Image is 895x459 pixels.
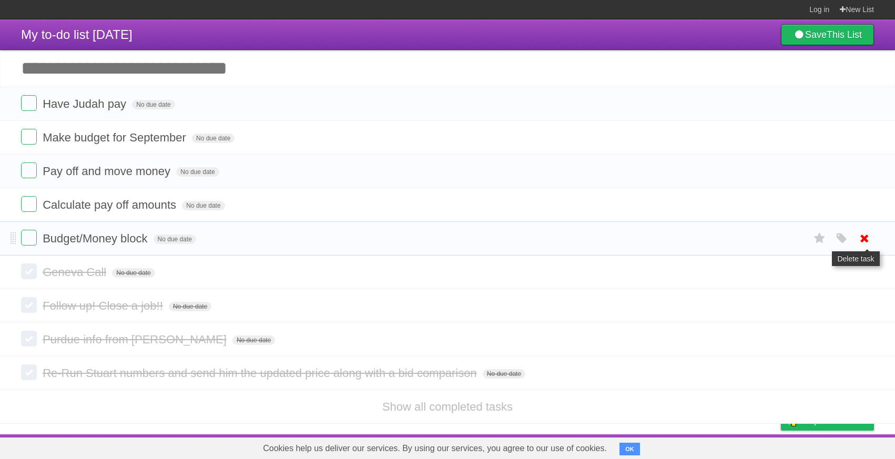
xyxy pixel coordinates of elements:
[43,232,150,245] span: Budget/Money block
[43,198,179,211] span: Calculate pay off amounts
[43,333,229,346] span: Purdue info from [PERSON_NAME]
[21,364,37,380] label: Done
[43,165,173,178] span: Pay off and move money
[21,297,37,313] label: Done
[483,369,525,379] span: No due date
[21,263,37,279] label: Done
[731,437,755,457] a: Terms
[619,443,640,455] button: OK
[43,299,166,312] span: Follow up! Close a job!!
[43,131,189,144] span: Make budget for September
[641,437,663,457] a: About
[112,268,155,278] span: No due date
[803,412,869,430] span: Buy me a coffee
[21,230,37,246] label: Done
[767,437,795,457] a: Privacy
[781,24,874,45] a: SaveThis List
[21,27,133,42] span: My to-do list [DATE]
[232,335,275,345] span: No due date
[252,438,617,459] span: Cookies help us deliver our services. By using our services, you agree to our use of cookies.
[43,97,129,110] span: Have Judah pay
[43,266,109,279] span: Geneva Call
[21,196,37,212] label: Done
[154,234,196,244] span: No due date
[182,201,225,210] span: No due date
[808,437,874,457] a: Suggest a feature
[132,100,175,109] span: No due date
[676,437,718,457] a: Developers
[169,302,211,311] span: No due date
[43,366,479,380] span: Re-Run Stuart numbers and send him the updated price along with a bid comparison
[21,162,37,178] label: Done
[176,167,219,177] span: No due date
[810,230,830,247] label: Star task
[382,400,513,413] a: Show all completed tasks
[21,95,37,111] label: Done
[21,331,37,346] label: Done
[192,134,235,143] span: No due date
[827,29,862,40] b: This List
[21,129,37,145] label: Done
